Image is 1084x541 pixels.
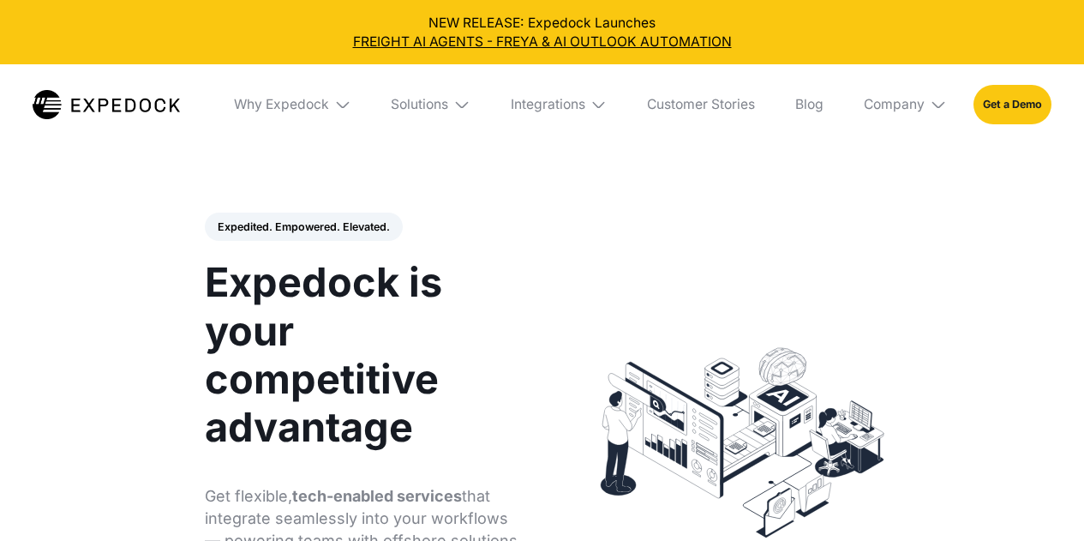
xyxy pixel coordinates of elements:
[782,64,837,145] a: Blog
[234,96,329,113] div: Why Expedock
[973,85,1051,123] a: Get a Demo
[14,14,1071,51] div: NEW RELEASE: Expedock Launches
[864,96,925,113] div: Company
[14,33,1071,51] a: FREIGHT AI AGENTS - FREYA & AI OUTLOOK AUTOMATION
[292,487,462,505] strong: tech-enabled services
[391,96,448,113] div: Solutions
[511,96,585,113] div: Integrations
[634,64,769,145] a: Customer Stories
[205,258,523,451] h1: Expedock is your competitive advantage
